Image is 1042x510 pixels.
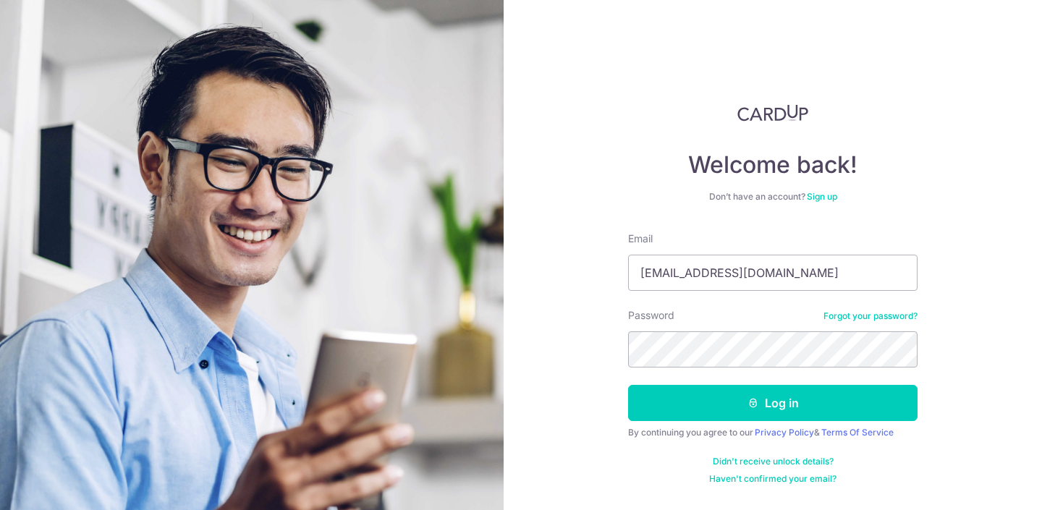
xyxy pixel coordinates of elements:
[755,427,814,438] a: Privacy Policy
[628,385,918,421] button: Log in
[821,427,894,438] a: Terms Of Service
[628,191,918,203] div: Don’t have an account?
[628,150,918,179] h4: Welcome back!
[628,308,674,323] label: Password
[628,231,653,246] label: Email
[709,473,836,485] a: Haven't confirmed your email?
[628,255,918,291] input: Enter your Email
[807,191,837,202] a: Sign up
[628,427,918,438] div: By continuing you agree to our &
[737,104,808,122] img: CardUp Logo
[823,310,918,322] a: Forgot your password?
[713,456,834,467] a: Didn't receive unlock details?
